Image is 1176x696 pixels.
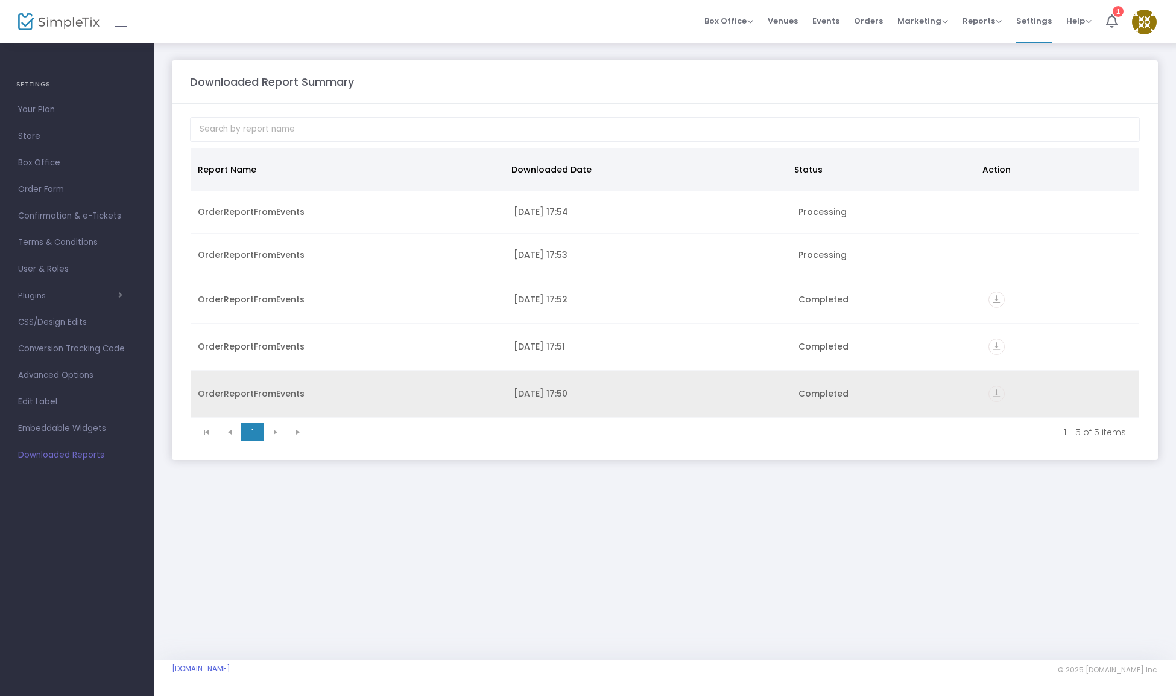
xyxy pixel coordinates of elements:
h4: SETTINGS [16,72,138,97]
kendo-pager-info: 1 - 5 of 5 items [318,426,1126,438]
span: Advanced Options [18,368,136,383]
span: Edit Label [18,394,136,410]
m-panel-title: Downloaded Report Summary [190,74,354,90]
span: Events [812,5,839,36]
span: Venues [768,5,798,36]
span: Reports [963,15,1002,27]
div: OrderReportFromEvents [198,340,499,353]
div: Processing [798,206,974,218]
div: Completed [798,388,974,400]
div: OrderReportFromEvents [198,249,499,261]
span: Store [18,129,136,144]
i: vertical_align_bottom [988,292,1005,308]
span: Conversion Tracking Code [18,341,136,357]
span: Box Office [18,155,136,171]
span: Confirmation & e-Tickets [18,208,136,224]
i: vertical_align_bottom [988,339,1005,355]
div: OrderReportFromEvents [198,206,499,218]
div: 25/09/2025 17:53 [514,249,784,261]
div: https://go.SimpleTix.com/bfnfr [988,292,1132,308]
div: Completed [798,293,974,305]
span: User & Roles [18,261,136,277]
div: 25/09/2025 17:52 [514,293,784,305]
th: Status [787,148,975,191]
th: Report Name [191,148,504,191]
span: Embeddable Widgets [18,421,136,436]
a: vertical_align_bottom [988,295,1005,307]
a: vertical_align_bottom [988,342,1005,354]
div: Data table [191,148,1139,418]
span: © 2025 [DOMAIN_NAME] Inc. [1058,665,1158,675]
div: 25/09/2025 17:51 [514,340,784,353]
span: CSS/Design Edits [18,314,136,330]
th: Action [975,148,1132,191]
div: Processing [798,249,974,261]
div: https://go.SimpleTix.com/mx01p [988,339,1132,355]
span: Marketing [897,15,948,27]
th: Downloaded Date [504,148,786,191]
a: [DOMAIN_NAME] [172,664,230,674]
input: Search by report name [190,117,1140,142]
span: Your Plan [18,102,136,118]
span: Orders [854,5,883,36]
span: Box Office [704,15,753,27]
div: 1 [1113,6,1124,17]
span: Help [1066,15,1092,27]
div: https://go.SimpleTix.com/j99d7 [988,386,1132,402]
div: 25/09/2025 17:50 [514,388,784,400]
a: vertical_align_bottom [988,389,1005,401]
div: 25/09/2025 17:54 [514,206,784,218]
div: OrderReportFromEvents [198,388,499,400]
span: Page 1 [241,423,264,441]
div: Completed [798,340,974,353]
i: vertical_align_bottom [988,386,1005,402]
span: Downloaded Reports [18,447,136,463]
button: Plugins [18,291,122,301]
span: Terms & Conditions [18,235,136,251]
div: OrderReportFromEvents [198,293,499,305]
span: Order Form [18,182,136,197]
span: Settings [1016,5,1052,36]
